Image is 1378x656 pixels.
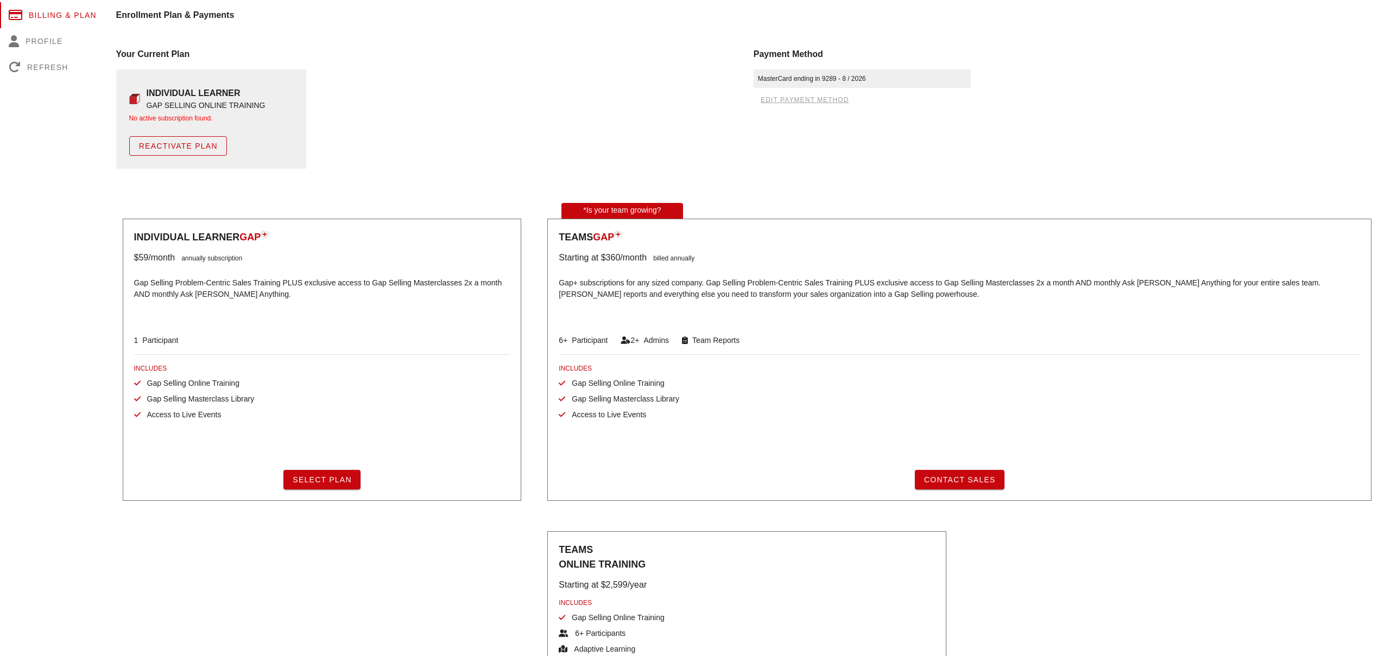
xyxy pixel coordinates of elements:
[129,113,293,123] div: No active subscription found.
[760,96,849,104] span: edit payment method
[559,598,935,608] div: INCLUDES
[129,93,140,104] img: question-bullet-actve.png
[292,475,352,484] span: Select Plan
[924,475,996,484] span: Contact Sales
[639,336,669,345] span: Admins
[628,578,647,591] div: /year
[141,379,239,387] span: Gap Selling Online Training
[559,336,567,345] span: 6+
[116,48,741,61] div: Your Current Plan
[559,271,1360,320] p: Gap+ subscriptions for any sized company. Gap Selling Problem-Centric Sales Training PLUS exclusi...
[129,136,227,156] button: Reactivate Plan
[559,557,935,572] div: ONLINE TRAINING
[175,251,242,264] div: annually subscription
[568,629,625,638] span: 6+ Participants
[134,336,138,345] span: 1
[141,410,222,419] span: Access to Live Events
[559,230,1360,245] div: Teams
[620,251,647,264] div: /month
[630,336,639,345] span: 2+
[283,470,361,489] button: Select Plan
[134,364,510,373] div: INCLUDES
[148,251,175,264] div: /month
[559,364,1360,373] div: INCLUDES
[565,613,664,622] span: Gap Selling Online Training
[147,100,266,111] div: GAP SELLING ONLINE TRAINING
[134,230,510,245] div: Individual Learner
[138,142,218,150] span: Reactivate Plan
[559,578,627,591] div: Starting at $2,599
[565,394,679,403] span: Gap Selling Masterclass Library
[147,88,241,98] strong: INDIVIDUAL LEARNER
[614,230,622,238] img: plan-icon
[134,251,149,264] div: $59
[141,394,255,403] span: Gap Selling Masterclass Library
[567,645,635,653] span: Adaptive Learning
[134,271,510,320] p: Gap Selling Problem-Centric Sales Training PLUS exclusive access to Gap Selling Masterclasses 2x ...
[261,230,269,238] img: plan-icon
[593,232,614,243] span: GAP
[138,336,178,345] span: Participant
[754,48,1378,61] div: Payment Method
[565,379,664,387] span: Gap Selling Online Training
[239,232,261,243] span: GAP
[754,69,971,88] div: MasterCard ending in 9289 - 8 / 2026
[561,203,682,219] div: *Is your team growing?
[567,336,608,345] span: Participant
[915,470,1004,489] button: Contact Sales
[754,92,856,107] button: edit payment method
[647,251,694,264] div: billed annually
[565,410,646,419] span: Access to Live Events
[559,251,620,264] div: Starting at $360
[559,543,935,572] div: Teams
[688,336,739,345] span: Team Reports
